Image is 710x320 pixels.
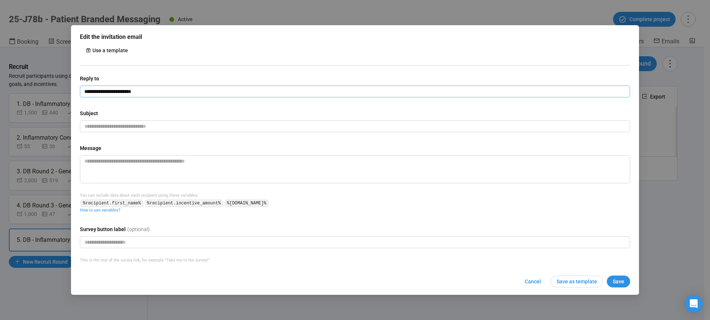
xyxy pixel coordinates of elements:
div: Subject [80,109,98,117]
div: Reply to [80,74,99,83]
a: How to use variables? [80,208,120,213]
div: You can include data about each recipient using these variables: [80,192,630,213]
code: %recipient.incentive_amount% [145,200,223,207]
span: Cancel [525,277,541,286]
div: Open Intercom Messenger [685,295,703,313]
div: Survey button label [80,225,126,233]
button: Cancel [519,276,547,287]
div: Message [80,144,101,152]
button: Save as template [551,276,603,287]
code: %[DOMAIN_NAME]% [225,200,269,207]
div: Use a template [92,46,128,54]
div: Edit the invitation email [80,33,630,41]
div: (optional) [127,225,150,236]
button: Use a template [80,44,134,56]
span: Save as template [557,277,597,286]
span: Save [613,277,624,286]
code: %recipient.first_name% [81,200,143,207]
button: Save [607,276,630,287]
div: This is the text of the survey link, for example "Take me to the survey!" [80,257,630,263]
